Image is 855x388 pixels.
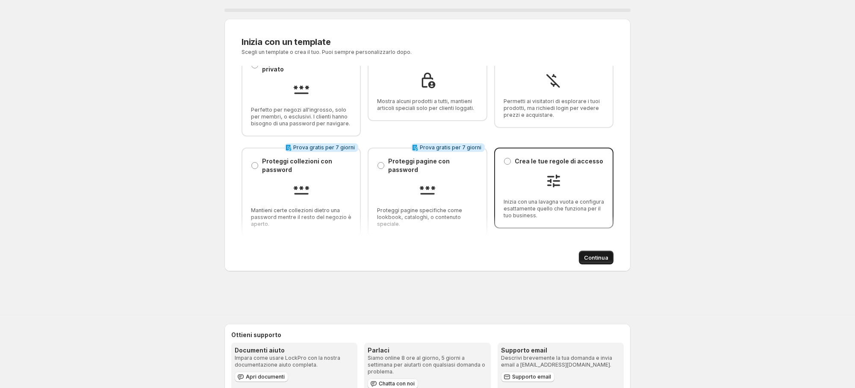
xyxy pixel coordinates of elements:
[235,372,288,382] a: Apri documenti
[579,251,613,264] button: Continua
[377,207,478,228] span: Proteggi pagine specifiche come lookbook, cataloghi, o contenuto speciale.
[420,144,481,151] span: Prova gratis per 7 giorni
[242,49,509,56] p: Scegli un template o crea il tuo. Puoi sempre personalizzarlo dopo.
[545,172,562,190] img: Crea le tue regole di accesso
[251,207,351,228] span: Mantieni certe collezioni dietro una password mentre il resto del negozio è aperto.
[235,346,354,355] h3: Documenti aiuto
[545,72,562,89] img: Nascondi Prezzi dagli Ospiti
[388,157,478,174] p: Proteggi pagine con password
[515,157,603,166] p: Crea le tue regole di accesso
[262,157,351,174] p: Proteggi collezioni con password
[419,72,436,89] img: Collezioni solo per membri
[512,373,551,380] span: Supporto email
[231,331,624,339] h2: Ottieni supporto
[419,181,436,198] img: Proteggi pagine con password
[377,98,478,112] span: Mostra alcuni prodotti a tutti, mantieni articoli speciali solo per clienti loggati.
[584,253,608,262] span: Continua
[368,346,487,355] h3: Parlaci
[246,373,285,380] span: Apri documenti
[293,144,355,151] span: Prova gratis per 7 giorni
[293,181,310,198] img: Proteggi collezioni con password
[504,98,604,118] span: Permetti ai visitatori di esplorare i tuoi prodotti, ma richiedi login per vedere prezzi e acquis...
[293,80,310,98] img: Mantieni l'intero negozio privato
[251,107,351,127] span: Perfetto per negozi all'ingrosso, solo per membri, o esclusivi. I clienti hanno bisogno di una pa...
[504,198,604,219] span: Inizia con una lavagna vuota e configura esattamente quello che funziona per il tuo business.
[368,355,487,375] p: Siamo online 8 ore al giorno, 5 giorni a settimana per aiutarti con qualsiasi domanda o problema.
[235,355,354,368] p: Impara come usare LockPro con la nostra documentazione aiuto completa.
[501,346,620,355] h3: Supporto email
[242,37,331,47] span: Inizia con un template
[379,380,415,387] span: Chatta con noi
[501,355,620,368] p: Descrivi brevemente la tua domanda e invia email a [EMAIL_ADDRESS][DOMAIN_NAME].
[501,372,554,382] a: Supporto email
